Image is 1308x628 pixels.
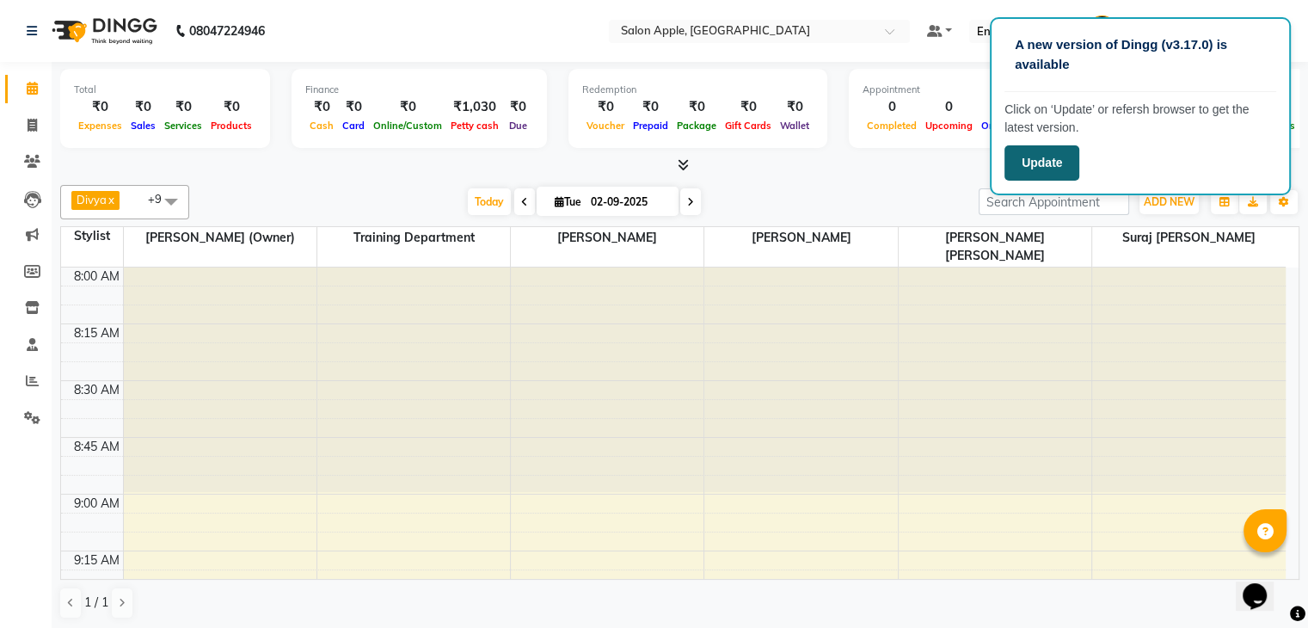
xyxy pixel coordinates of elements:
[71,551,123,570] div: 9:15 AM
[338,97,369,117] div: ₹0
[1236,559,1291,611] iframe: chat widget
[629,120,672,132] span: Prepaid
[446,120,503,132] span: Petty cash
[1087,15,1117,46] img: Sonali (Owner)
[704,227,897,249] span: [PERSON_NAME]
[1004,101,1276,137] p: Click on ‘Update’ or refersh browser to get the latest version.
[977,120,1026,132] span: Ongoing
[74,120,126,132] span: Expenses
[338,120,369,132] span: Card
[74,83,256,97] div: Total
[206,120,256,132] span: Products
[305,97,338,117] div: ₹0
[369,97,446,117] div: ₹0
[206,97,256,117] div: ₹0
[721,120,776,132] span: Gift Cards
[160,120,206,132] span: Services
[721,97,776,117] div: ₹0
[1004,145,1079,181] button: Update
[1139,190,1199,214] button: ADD NEW
[776,120,814,132] span: Wallet
[71,324,123,342] div: 8:15 AM
[977,97,1026,117] div: 0
[921,120,977,132] span: Upcoming
[672,120,721,132] span: Package
[74,97,126,117] div: ₹0
[863,83,1076,97] div: Appointment
[71,268,123,286] div: 8:00 AM
[107,193,114,206] a: x
[899,227,1091,267] span: [PERSON_NAME] [PERSON_NAME]
[71,438,123,456] div: 8:45 AM
[979,188,1129,215] input: Search Appointment
[1144,195,1194,208] span: ADD NEW
[71,381,123,399] div: 8:30 AM
[189,7,265,55] b: 08047224946
[124,227,316,249] span: [PERSON_NAME] (Owner)
[921,97,977,117] div: 0
[505,120,531,132] span: Due
[446,97,503,117] div: ₹1,030
[582,120,629,132] span: Voucher
[468,188,511,215] span: Today
[672,97,721,117] div: ₹0
[1092,227,1286,249] span: Suraj [PERSON_NAME]
[863,97,921,117] div: 0
[550,195,586,208] span: Tue
[44,7,162,55] img: logo
[369,120,446,132] span: Online/Custom
[863,120,921,132] span: Completed
[126,97,160,117] div: ₹0
[305,120,338,132] span: Cash
[1015,35,1266,74] p: A new version of Dingg (v3.17.0) is available
[776,97,814,117] div: ₹0
[160,97,206,117] div: ₹0
[629,97,672,117] div: ₹0
[61,227,123,245] div: Stylist
[305,83,533,97] div: Finance
[317,227,510,249] span: Training Department
[503,97,533,117] div: ₹0
[148,192,175,206] span: +9
[77,193,107,206] span: Divya
[84,594,108,612] span: 1 / 1
[511,227,703,249] span: [PERSON_NAME]
[126,120,160,132] span: Sales
[586,189,672,215] input: 2025-09-02
[71,495,123,513] div: 9:00 AM
[582,83,814,97] div: Redemption
[582,97,629,117] div: ₹0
